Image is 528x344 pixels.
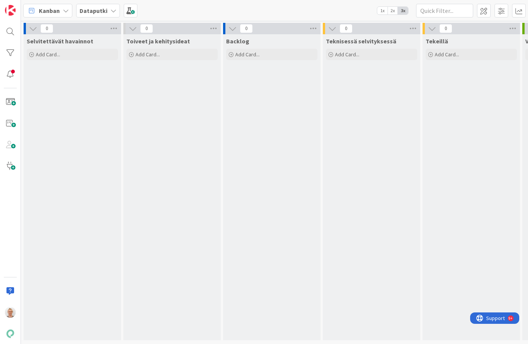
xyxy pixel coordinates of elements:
[5,307,16,318] img: PM
[426,37,448,45] span: Tekeillä
[340,24,353,33] span: 0
[335,51,359,58] span: Add Card...
[80,7,107,14] b: Dataputki
[27,37,93,45] span: Selvitettävät havainnot
[240,24,253,33] span: 0
[126,37,190,45] span: Toiveet ja kehitysideat
[5,328,16,339] img: avatar
[388,7,398,14] span: 2x
[5,5,16,16] img: Visit kanbanzone.com
[136,51,160,58] span: Add Card...
[435,51,459,58] span: Add Card...
[377,7,388,14] span: 1x
[439,24,452,33] span: 0
[39,6,60,15] span: Kanban
[38,3,42,9] div: 9+
[235,51,260,58] span: Add Card...
[140,24,153,33] span: 0
[40,24,53,33] span: 0
[36,51,60,58] span: Add Card...
[416,4,473,18] input: Quick Filter...
[398,7,408,14] span: 3x
[326,37,396,45] span: Teknisessä selvityksessä
[16,1,35,10] span: Support
[226,37,249,45] span: Backlog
